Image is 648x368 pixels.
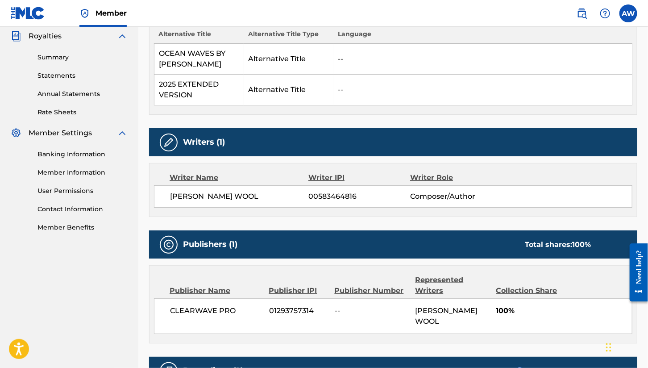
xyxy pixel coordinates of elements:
img: Publishers [163,239,174,250]
div: Drag [606,334,611,361]
div: Writer IPI [308,172,410,183]
h5: Writers (1) [183,137,225,147]
img: expand [117,128,128,138]
iframe: Chat Widget [603,325,648,368]
th: Language [333,29,632,44]
th: Alternative Title Type [244,29,333,44]
img: Royalties [11,31,21,42]
span: Member Settings [29,128,92,138]
div: Total shares: [525,239,591,250]
span: Composer/Author [410,191,503,202]
a: Summary [37,53,128,62]
span: Member [96,8,127,18]
td: 2025 EXTENDED VERSION [154,75,244,105]
img: search [577,8,587,19]
iframe: Resource Center [623,237,648,309]
span: [PERSON_NAME] WOOL [170,191,309,202]
a: Public Search [573,4,591,22]
td: -- [333,75,632,105]
a: Member Benefits [37,223,128,232]
td: Alternative Title [244,44,333,75]
a: Rate Sheets [37,108,128,117]
span: 100 % [572,240,591,249]
div: Writer Role [410,172,503,183]
span: -- [335,305,409,316]
a: Annual Statements [37,89,128,99]
span: 100% [496,305,632,316]
div: Collection Share [496,285,565,296]
div: Publisher Name [170,285,262,296]
h5: Publishers (1) [183,239,237,250]
a: User Permissions [37,186,128,196]
a: Statements [37,71,128,80]
div: User Menu [619,4,637,22]
span: 00583464816 [309,191,411,202]
div: Publisher IPI [269,285,328,296]
a: Contact Information [37,205,128,214]
th: Alternative Title [154,29,244,44]
div: Publisher Number [335,285,409,296]
span: [PERSON_NAME] WOOL [415,306,478,326]
span: CLEARWAVE PRO [170,305,262,316]
img: help [600,8,611,19]
div: Represented Writers [415,275,490,296]
td: Alternative Title [244,75,333,105]
img: Writers [163,137,174,148]
div: Writer Name [170,172,308,183]
img: expand [117,31,128,42]
div: Help [596,4,614,22]
td: OCEAN WAVES BY [PERSON_NAME] [154,44,244,75]
td: -- [333,44,632,75]
span: 01293757314 [269,305,328,316]
a: Member Information [37,168,128,177]
img: MLC Logo [11,7,45,20]
img: Member Settings [11,128,21,138]
span: Royalties [29,31,62,42]
img: Top Rightsholder [79,8,90,19]
a: Banking Information [37,150,128,159]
